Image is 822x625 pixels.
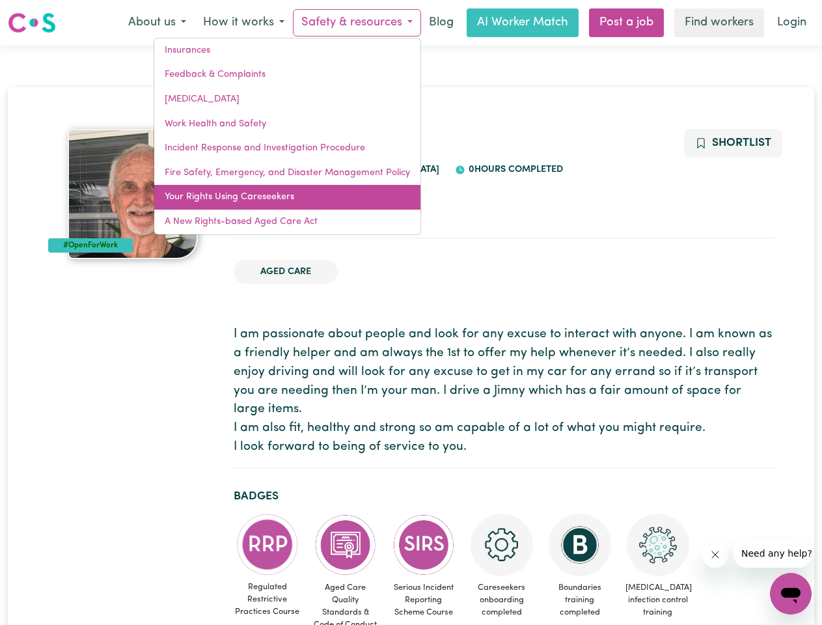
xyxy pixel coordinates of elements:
a: Fire Safety, Emergency, and Disaster Management Policy [154,161,420,186]
a: Post a job [589,8,664,37]
a: Your Rights Using Careseekers [154,185,420,210]
img: CS Academy: Regulated Restrictive Practices course completed [236,514,299,576]
li: Aged Care [234,260,338,285]
span: Serious Incident Reporting Scheme Course [390,576,458,624]
img: CS Academy: COVID-19 Infection Control Training course completed [627,514,689,576]
button: How it works [195,9,293,36]
iframe: Close message [702,542,728,568]
p: I am passionate about people and look for any excuse to interact with anyone. I am known as a fri... [234,326,774,457]
span: Shortlist [712,137,771,148]
div: #OpenForWork [48,238,133,253]
img: CS Academy: Boundaries in care and support work course completed [549,514,611,576]
button: Add to shortlist [684,129,782,158]
a: Login [769,8,814,37]
a: Blog [421,8,461,37]
span: Regulated Restrictive Practices Course [234,576,301,624]
img: CS Academy: Aged Care Quality Standards & Code of Conduct course completed [314,514,377,576]
img: Careseekers logo [8,11,56,35]
a: Insurances [154,38,420,63]
button: Safety & resources [293,9,421,36]
span: Careseekers onboarding completed [468,576,536,624]
a: Incident Response and Investigation Procedure [154,136,420,161]
a: A New Rights-based Aged Care Act [154,210,420,234]
div: Safety & resources [154,38,421,235]
span: [MEDICAL_DATA] infection control training [624,576,692,624]
a: AI Worker Match [467,8,579,37]
span: Boundaries training completed [546,576,614,624]
a: Feedback & Complaints [154,62,420,87]
iframe: Button to launch messaging window [770,573,812,615]
a: Careseekers logo [8,8,56,38]
img: CS Academy: Careseekers Onboarding course completed [471,514,533,576]
a: Work Health and Safety [154,112,420,137]
button: About us [120,9,195,36]
h2: Badges [234,490,774,503]
span: Need any help? [8,9,79,20]
img: CS Academy: Serious Incident Reporting Scheme course completed [392,514,455,576]
a: Kenneth's profile picture'#OpenForWork [48,129,218,259]
span: 0 hours completed [465,165,563,174]
img: Kenneth [68,129,198,259]
a: [MEDICAL_DATA] [154,87,420,112]
iframe: Message from company [733,539,812,568]
a: Find workers [674,8,764,37]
